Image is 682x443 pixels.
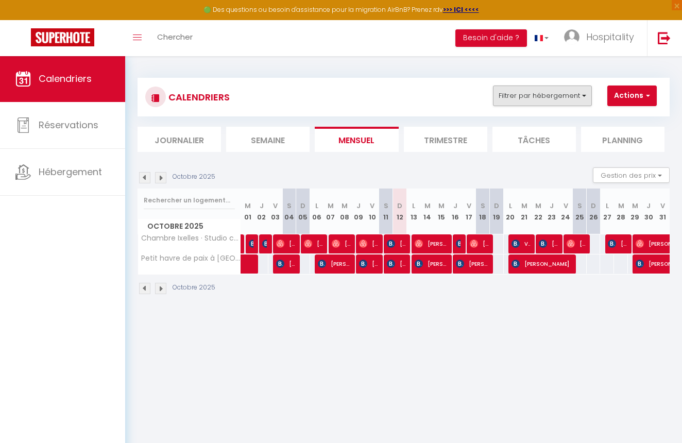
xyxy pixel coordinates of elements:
span: Petit havre de paix à [GEOGRAPHIC_DATA] [140,254,243,262]
span: Chercher [157,31,193,42]
span: [PERSON_NAME] [276,234,295,253]
span: Rata Donada [249,234,253,253]
a: Chercher [149,20,200,56]
abbr: M [424,201,431,211]
th: 14 [420,189,434,234]
abbr: L [606,201,609,211]
p: Octobre 2025 [173,283,215,293]
span: [PERSON_NAME] [276,254,295,274]
li: Planning [581,127,664,152]
abbr: S [384,201,388,211]
img: Super Booking [31,28,94,46]
li: Semaine [226,127,310,152]
abbr: L [315,201,318,211]
abbr: V [370,201,374,211]
th: 17 [462,189,476,234]
abbr: S [481,201,485,211]
abbr: J [453,201,457,211]
th: 01 [241,189,255,234]
abbr: V [467,201,471,211]
span: [PERSON_NAME] [359,234,378,253]
span: [PERSON_NAME] [415,234,447,253]
th: 12 [393,189,407,234]
th: 03 [268,189,282,234]
span: Hospitality [586,30,634,43]
span: Chambre Ixelles · Studio cosy et élégant à [GEOGRAPHIC_DATA] I Flagey [140,234,243,242]
a: >>> ICI <<<< [443,5,479,14]
span: [PERSON_NAME] [608,234,626,253]
span: [PERSON_NAME] [567,234,585,253]
th: 10 [365,189,379,234]
abbr: M [632,201,638,211]
li: Tâches [492,127,576,152]
img: logout [658,31,671,44]
th: 25 [573,189,587,234]
span: [PERSON_NAME] [456,254,488,274]
span: Calendriers [39,72,92,85]
span: [PERSON_NAME] [511,254,572,274]
th: 29 [628,189,642,234]
abbr: D [397,201,402,211]
th: 16 [448,189,462,234]
abbr: M [438,201,445,211]
abbr: L [509,201,512,211]
th: 06 [310,189,324,234]
th: 28 [614,189,628,234]
abbr: S [287,201,292,211]
th: 19 [490,189,504,234]
th: 20 [504,189,518,234]
span: [PERSON_NAME] [318,254,350,274]
span: [PERSON_NAME] [387,254,405,274]
abbr: M [521,201,527,211]
span: [PERSON_NAME] [304,234,322,253]
span: [PERSON_NAME] [332,234,350,253]
th: 24 [559,189,573,234]
abbr: J [550,201,554,211]
abbr: V [273,201,278,211]
abbr: V [660,201,665,211]
input: Rechercher un logement... [144,191,235,210]
h3: CALENDRIERS [166,86,230,109]
abbr: J [356,201,361,211]
th: 18 [476,189,490,234]
span: Octobre 2025 [138,219,241,234]
abbr: M [618,201,624,211]
abbr: J [646,201,651,211]
img: ... [564,29,579,45]
span: [PERSON_NAME] [262,234,267,253]
abbr: S [577,201,582,211]
button: Besoin d'aide ? [455,29,527,47]
abbr: M [328,201,334,211]
span: [PERSON_NAME] [539,234,557,253]
abbr: M [342,201,348,211]
p: Octobre 2025 [173,172,215,182]
abbr: V [564,201,568,211]
abbr: D [300,201,305,211]
th: 05 [296,189,310,234]
span: Veera Jokilahti [511,234,530,253]
abbr: L [412,201,415,211]
th: 13 [407,189,421,234]
th: 26 [587,189,601,234]
th: 27 [600,189,614,234]
button: Gestion des prix [593,167,670,183]
li: Mensuel [315,127,398,152]
span: [PERSON_NAME] [387,234,405,253]
abbr: D [494,201,499,211]
th: 21 [517,189,531,234]
span: [PERSON_NAME] [PERSON_NAME] [415,254,447,274]
abbr: M [535,201,541,211]
th: 09 [351,189,365,234]
span: [PERSON_NAME] [456,234,461,253]
th: 15 [434,189,448,234]
th: 22 [531,189,545,234]
th: 11 [379,189,393,234]
a: ... Hospitality [556,20,647,56]
abbr: M [245,201,251,211]
th: 31 [656,189,670,234]
th: 02 [254,189,268,234]
abbr: J [260,201,264,211]
th: 23 [545,189,559,234]
span: [PERSON_NAME] [470,234,488,253]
